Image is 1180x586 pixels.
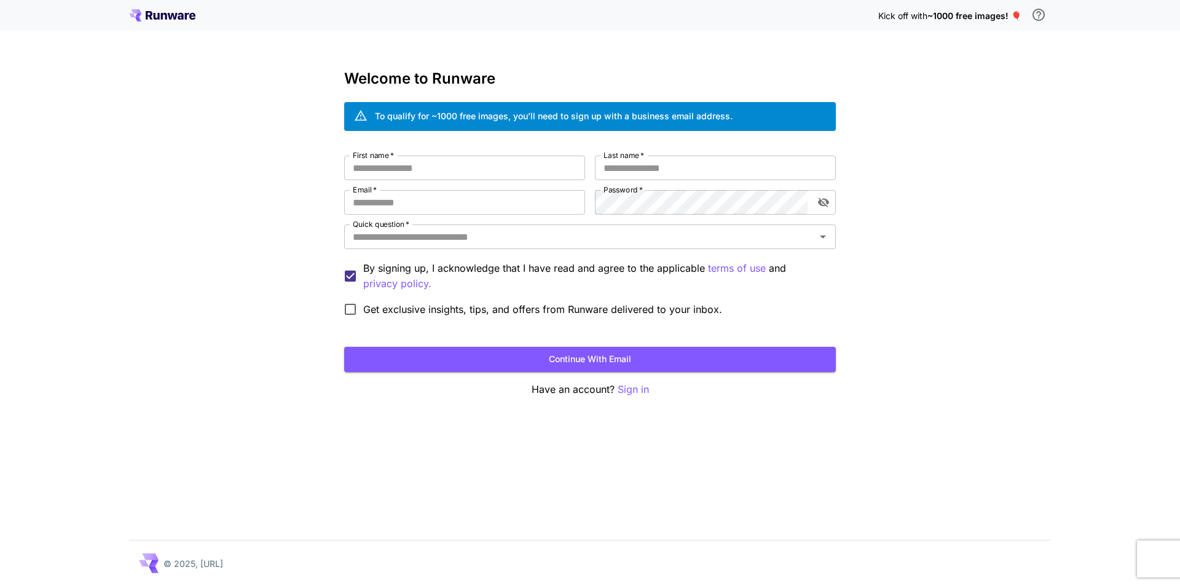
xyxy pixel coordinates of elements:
p: terms of use [708,261,766,276]
label: First name [353,150,394,160]
h3: Welcome to Runware [344,70,836,87]
span: Get exclusive insights, tips, and offers from Runware delivered to your inbox. [363,302,722,317]
div: To qualify for ~1000 free images, you’ll need to sign up with a business email address. [375,109,733,122]
button: By signing up, I acknowledge that I have read and agree to the applicable terms of use and [363,276,431,291]
span: ~1000 free images! 🎈 [927,10,1021,21]
button: Open [814,228,832,245]
label: Password [604,184,643,195]
label: Quick question [353,219,409,229]
span: Kick off with [878,10,927,21]
button: Continue with email [344,347,836,372]
button: In order to qualify for free credit, you need to sign up with a business email address and click ... [1026,2,1051,27]
button: Sign in [618,382,649,397]
p: © 2025, [URL] [163,557,223,570]
button: toggle password visibility [812,191,835,213]
label: Email [353,184,377,195]
p: privacy policy. [363,276,431,291]
p: By signing up, I acknowledge that I have read and agree to the applicable and [363,261,826,291]
label: Last name [604,150,644,160]
button: By signing up, I acknowledge that I have read and agree to the applicable and privacy policy. [708,261,766,276]
p: Have an account? [344,382,836,397]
